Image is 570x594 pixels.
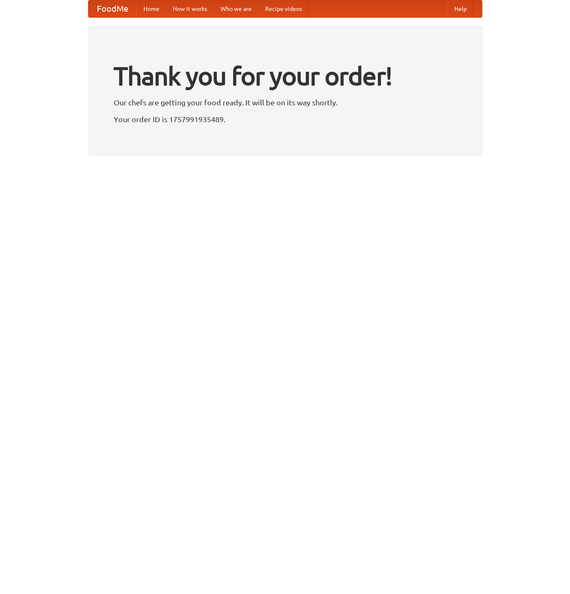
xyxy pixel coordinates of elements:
p: Your order ID is 1757991935489. [114,113,457,126]
h1: Thank you for your order! [114,56,457,96]
a: Recipe videos [258,0,309,17]
a: How it works [166,0,214,17]
a: Home [137,0,166,17]
p: Our chefs are getting your food ready. It will be on its way shortly. [114,96,457,109]
a: Who we are [214,0,258,17]
a: Help [448,0,474,17]
a: FoodMe [88,0,137,17]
